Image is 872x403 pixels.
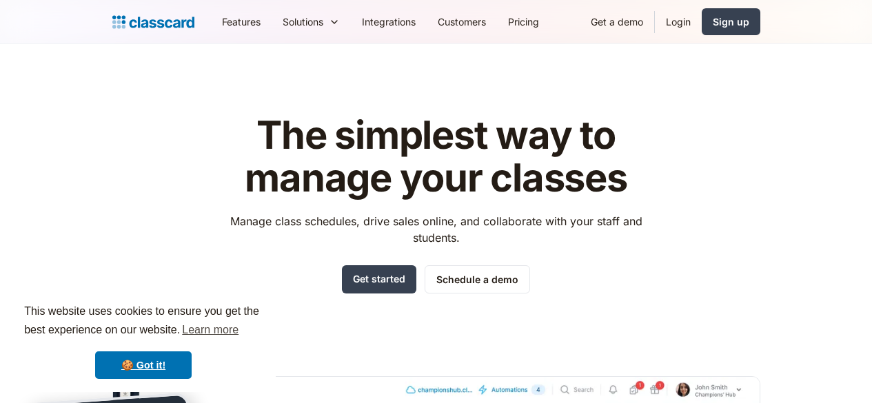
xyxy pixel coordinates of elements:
[351,6,427,37] a: Integrations
[211,6,272,37] a: Features
[283,14,323,29] div: Solutions
[655,6,702,37] a: Login
[425,265,530,293] a: Schedule a demo
[497,6,550,37] a: Pricing
[112,12,194,32] a: Logo
[713,14,749,29] div: Sign up
[217,213,655,246] p: Manage class schedules, drive sales online, and collaborate with your staff and students.
[580,6,654,37] a: Get a demo
[702,8,760,35] a: Sign up
[95,351,192,379] a: dismiss cookie message
[342,265,416,293] a: Get started
[24,303,263,340] span: This website uses cookies to ensure you get the best experience on our website.
[427,6,497,37] a: Customers
[180,320,241,340] a: learn more about cookies
[217,114,655,199] h1: The simplest way to manage your classes
[272,6,351,37] div: Solutions
[11,290,276,392] div: cookieconsent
